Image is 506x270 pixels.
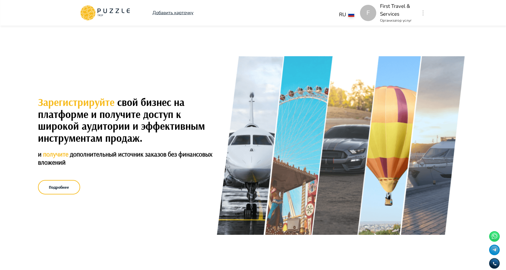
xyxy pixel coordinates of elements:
[91,108,99,121] span: и
[141,119,205,132] span: эффективным
[38,108,91,121] span: платформе
[178,150,212,158] span: финансовых
[118,150,145,158] span: источник
[339,11,346,19] p: RU
[99,108,143,121] span: получите
[152,9,193,16] a: Добавить карточку
[117,96,141,109] span: свой
[43,150,70,158] span: получите
[38,150,43,158] span: и
[168,150,178,158] span: без
[174,96,184,109] span: на
[380,2,416,18] p: First Travel & Services
[38,158,66,166] span: вложений
[215,55,468,236] img: и получите дополнительный источник заказов без финансовых вложений
[143,108,176,121] span: доступ
[105,132,143,144] span: продаж.
[38,132,105,144] span: инструментам
[82,119,133,132] span: аудитории
[70,150,118,158] span: дополнительный
[348,12,354,17] img: lang
[176,108,181,121] span: к
[38,119,82,132] span: широкой
[141,96,174,109] span: бизнес
[380,18,416,23] p: Организатор услуг
[38,180,80,194] button: Подробнее
[133,119,141,132] span: и
[145,150,168,158] span: заказов
[38,96,117,109] span: Зарегистрируйте
[360,5,376,21] div: F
